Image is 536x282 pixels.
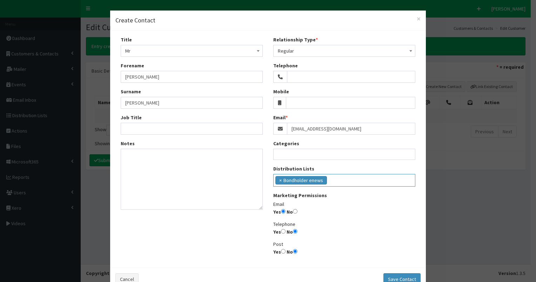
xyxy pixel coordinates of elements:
label: Distribution Lists [273,165,314,172]
button: Close [417,15,421,22]
label: Categories [273,140,299,147]
label: Relationship Type [273,36,318,43]
span: × [417,14,421,23]
li: Bondholder enews [275,176,327,184]
input: Yes [281,229,286,234]
label: No [287,248,297,255]
input: Yes [281,249,286,254]
input: No [293,209,297,214]
label: Yes [273,208,286,215]
span: Mr [125,46,258,56]
label: No [287,208,297,215]
label: Marketing Permissions [273,192,327,199]
p: Post [273,241,415,257]
input: Yes [281,209,286,214]
label: Job Title [121,114,142,121]
input: No [293,249,297,254]
label: Mobile [273,88,289,95]
label: Yes [273,228,286,235]
input: No [293,229,297,234]
span: × [279,177,282,184]
p: Email [273,201,415,217]
span: Mr [121,45,263,57]
label: Telephone [273,62,298,69]
span: Regular [273,45,415,57]
span: Regular [278,46,411,56]
p: Telephone [273,221,415,237]
label: Notes [121,140,135,147]
h4: Create Contact [115,16,421,25]
label: Yes [273,248,286,255]
label: Surname [121,88,141,95]
label: No [287,228,297,235]
label: Forename [121,62,144,69]
label: Email [273,114,288,121]
label: Title [121,36,132,43]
